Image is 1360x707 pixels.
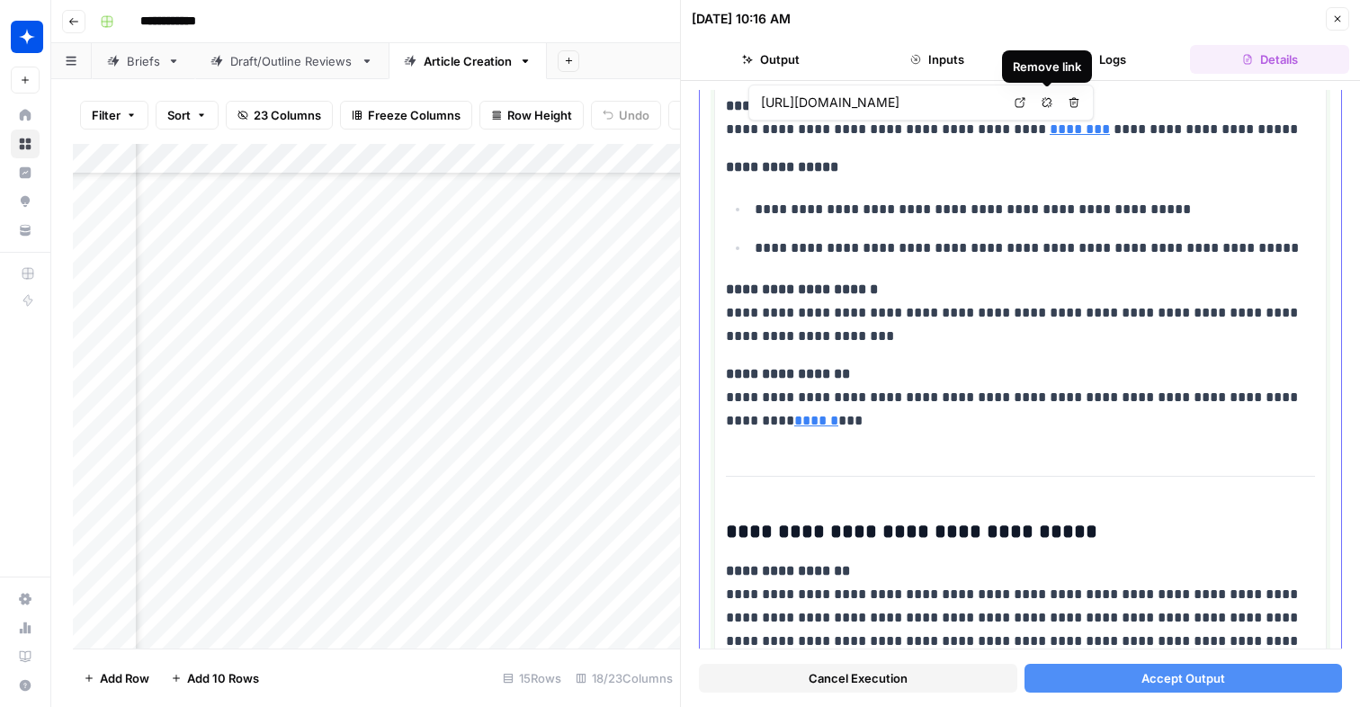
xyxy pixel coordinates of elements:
button: Add Row [73,664,160,693]
a: Browse [11,130,40,158]
a: Briefs [92,43,195,79]
button: Undo [591,101,661,130]
span: Filter [92,106,121,124]
span: Sort [167,106,191,124]
button: Inputs [858,45,1017,74]
button: Row Height [479,101,584,130]
a: Home [11,101,40,130]
div: Briefs [127,52,160,70]
button: Details [1190,45,1349,74]
span: Undo [619,106,649,124]
button: Add 10 Rows [160,664,270,693]
div: 15 Rows [496,664,568,693]
span: Accept Output [1141,669,1225,687]
button: Workspace: Wiz [11,14,40,59]
a: Draft/Outline Reviews [195,43,389,79]
button: Cancel Execution [699,664,1017,693]
button: Filter [80,101,148,130]
button: Output [692,45,851,74]
a: Your Data [11,216,40,245]
span: Add Row [100,669,149,687]
a: Settings [11,585,40,613]
span: Cancel Execution [809,669,908,687]
button: Freeze Columns [340,101,472,130]
button: 23 Columns [226,101,333,130]
a: Learning Hub [11,642,40,671]
img: Wiz Logo [11,21,43,53]
button: Sort [156,101,219,130]
span: Row Height [507,106,572,124]
a: Opportunities [11,187,40,216]
span: 23 Columns [254,106,321,124]
span: Add 10 Rows [187,669,259,687]
a: Insights [11,158,40,187]
a: Usage [11,613,40,642]
div: Article Creation [424,52,512,70]
div: 18/23 Columns [568,664,680,693]
a: Article Creation [389,43,547,79]
span: Freeze Columns [368,106,461,124]
button: Logs [1024,45,1184,74]
div: Draft/Outline Reviews [230,52,353,70]
div: [DATE] 10:16 AM [692,10,791,28]
button: Accept Output [1024,664,1343,693]
button: Help + Support [11,671,40,700]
